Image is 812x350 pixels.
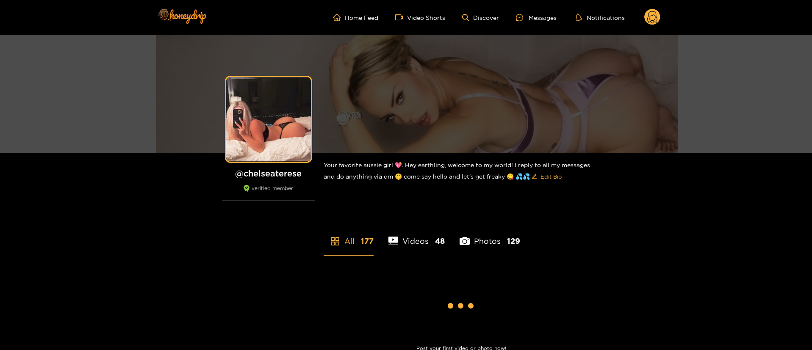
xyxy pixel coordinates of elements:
[532,174,537,180] span: edit
[324,217,374,255] li: All
[507,236,520,246] span: 129
[324,153,599,190] div: Your favorite aussie girl 💖. Hey earthling, welcome to my world! I reply to all my messages and d...
[222,185,315,201] div: verified member
[530,170,563,183] button: editEdit Bio
[462,14,499,21] a: Discover
[333,14,345,21] span: home
[222,168,315,179] h1: @ chelseaterese
[574,13,627,22] button: Notifications
[460,217,520,255] li: Photos
[361,236,374,246] span: 177
[435,236,445,246] span: 48
[395,14,445,21] a: Video Shorts
[540,172,562,181] span: Edit Bio
[395,14,407,21] span: video-camera
[333,14,378,21] a: Home Feed
[516,13,557,22] div: Messages
[330,236,340,246] span: appstore
[388,217,445,255] li: Videos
